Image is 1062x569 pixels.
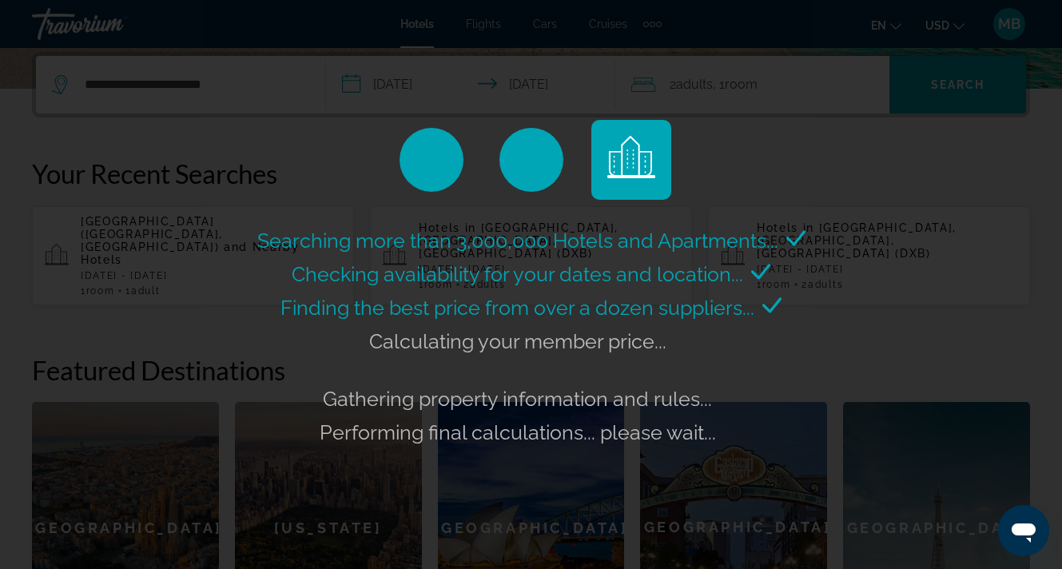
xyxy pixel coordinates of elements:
[323,387,712,411] span: Gathering property information and rules...
[320,420,716,444] span: Performing final calculations... please wait...
[292,262,743,286] span: Checking availability for your dates and location...
[257,229,778,253] span: Searching more than 3,000,000 Hotels and Apartments...
[998,505,1049,556] iframe: Кнопка запуска окна обмена сообщениями
[369,329,666,353] span: Calculating your member price...
[280,296,754,320] span: Finding the best price from over a dozen suppliers...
